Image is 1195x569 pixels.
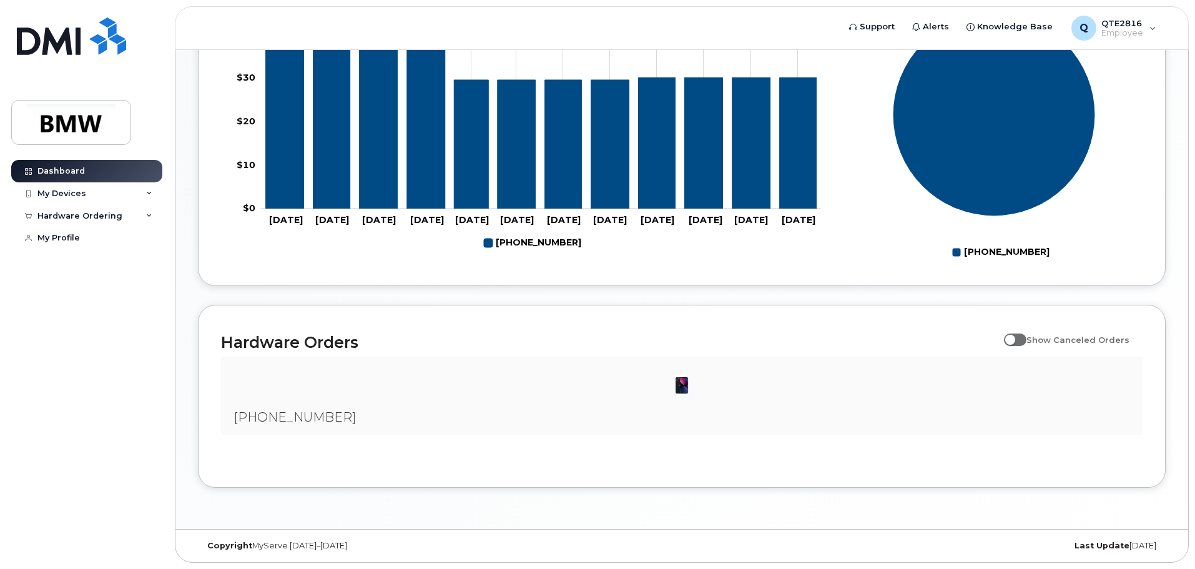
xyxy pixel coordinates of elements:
span: Support [860,21,895,33]
div: [DATE] [843,541,1166,551]
tspan: [DATE] [410,214,444,225]
tspan: [DATE] [782,214,815,225]
tspan: [DATE] [593,214,627,225]
g: 864-771-2317 [266,5,817,209]
div: QTE2816 [1063,16,1165,41]
tspan: [DATE] [269,214,303,225]
g: 864-771-2317 [484,232,581,254]
tspan: $0 [243,202,255,214]
a: Support [840,14,903,39]
div: MyServe [DATE]–[DATE] [198,541,521,551]
span: Employee [1101,28,1143,38]
span: Alerts [923,21,949,33]
tspan: [DATE] [641,214,674,225]
strong: Last Update [1075,541,1129,550]
span: Q [1079,21,1088,36]
a: Alerts [903,14,958,39]
tspan: $20 [237,116,255,127]
tspan: [DATE] [734,214,768,225]
tspan: $30 [237,72,255,83]
tspan: [DATE] [455,214,489,225]
g: Legend [952,242,1050,263]
g: Chart [893,13,1096,262]
tspan: $10 [237,159,255,170]
tspan: [DATE] [689,214,722,225]
tspan: [DATE] [547,214,581,225]
strong: Copyright [207,541,252,550]
tspan: [DATE] [362,214,396,225]
span: QTE2816 [1101,18,1143,28]
input: Show Canceled Orders [1004,328,1014,338]
span: Knowledge Base [977,21,1053,33]
img: image20231002-3703462-1ig824h.jpeg [669,373,694,398]
g: Legend [484,232,581,254]
g: Series [893,13,1096,216]
tspan: [DATE] [315,214,349,225]
tspan: [DATE] [500,214,534,225]
span: [PHONE_NUMBER] [234,410,356,425]
h2: Hardware Orders [221,333,998,352]
span: Show Canceled Orders [1026,335,1129,345]
a: Knowledge Base [958,14,1061,39]
iframe: Messenger Launcher [1141,515,1186,560]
